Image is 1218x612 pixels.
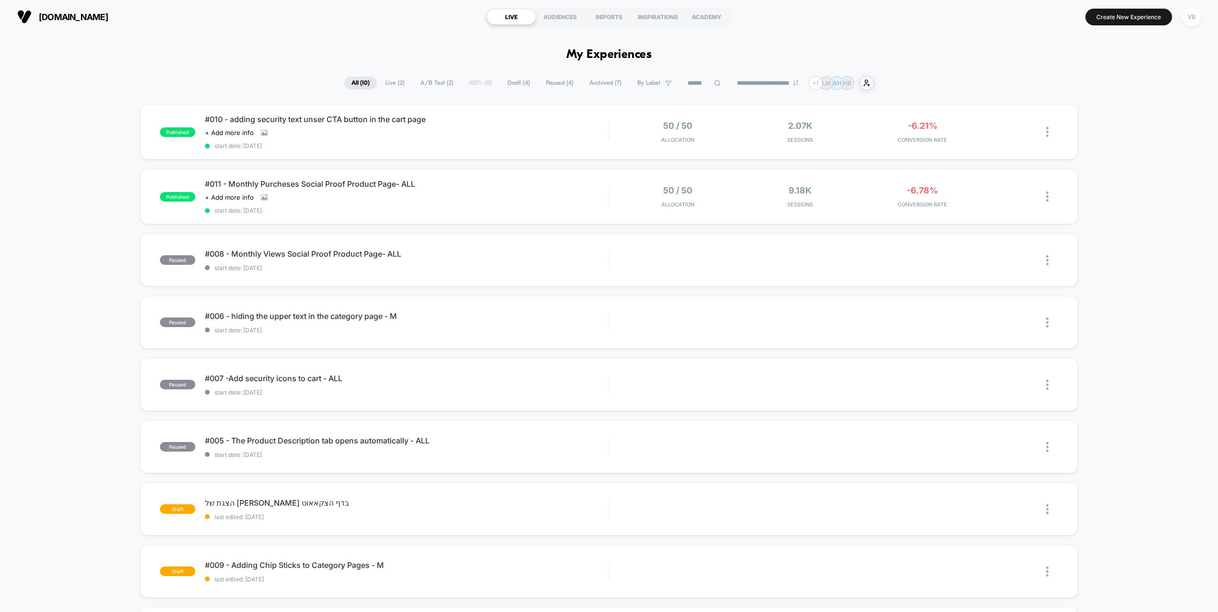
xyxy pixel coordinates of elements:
img: close [1046,442,1049,452]
span: #006 - hiding the upper text in the category page - M [205,311,609,321]
span: הצגת של [PERSON_NAME] בדף הצקאאוט [205,498,609,508]
div: INSPIRATIONS [633,9,682,24]
button: [DOMAIN_NAME] [14,9,111,24]
img: close [1046,567,1049,577]
span: paused [160,317,195,327]
span: published [160,127,195,137]
span: last edited: [DATE] [205,576,609,583]
span: Allocation [661,201,694,208]
span: By Label [637,79,660,87]
span: #011 - Monthly Purcheses Social Proof Product Page- ALL [205,179,609,189]
span: published [160,192,195,202]
span: start date: [DATE] [205,451,609,458]
span: paused [160,380,195,389]
span: #008 - Monthly Views Social Proof Product Page- ALL [205,249,609,259]
span: All ( 10 ) [344,77,377,90]
span: Paused ( 4 ) [539,77,581,90]
span: CONVERSION RATE [864,201,981,208]
span: + Add more info [205,193,254,201]
span: start date: [DATE] [205,389,609,396]
span: [DOMAIN_NAME] [39,12,108,22]
p: WH [832,79,842,87]
span: -6.21% [908,121,937,131]
span: + Add more info [205,129,254,136]
img: close [1046,504,1049,514]
img: close [1046,255,1049,265]
span: 2.07k [788,121,812,131]
span: start date: [DATE] [205,207,609,214]
span: 50 / 50 [663,121,692,131]
div: + 1 [809,76,823,90]
span: #009 - Adding Chip Sticks to Category Pages - M [205,560,609,570]
span: #005 - The Product Description tab opens automatically - ALL [205,436,609,445]
span: start date: [DATE] [205,327,609,334]
button: Create New Experience [1085,9,1172,25]
span: paused [160,442,195,452]
span: A/B Test ( 2 ) [413,77,461,90]
span: #010 - adding security text unser CTA button in the cart page [205,114,609,124]
div: VB [1182,8,1201,26]
button: VB [1179,7,1204,27]
p: HB [843,79,851,87]
p: LM [822,79,831,87]
span: 9.18k [789,185,812,195]
div: ACADEMY [682,9,731,24]
img: close [1046,192,1049,202]
div: LIVE [487,9,536,24]
span: draft [160,567,195,576]
span: start date: [DATE] [205,264,609,272]
span: Archived ( 7 ) [582,77,629,90]
span: last edited: [DATE] [205,513,609,521]
span: Sessions [741,201,859,208]
h1: My Experiences [566,48,652,62]
span: paused [160,255,195,265]
span: Draft ( 4 ) [500,77,537,90]
span: CONVERSION RATE [864,136,981,143]
span: start date: [DATE] [205,142,609,149]
span: #007 -Add security icons to cart - ALL [205,374,609,383]
span: Live ( 2 ) [378,77,412,90]
span: -6.78% [907,185,938,195]
div: AUDIENCES [536,9,585,24]
span: Sessions [741,136,859,143]
span: Allocation [661,136,694,143]
img: close [1046,127,1049,137]
img: close [1046,380,1049,390]
img: Visually logo [17,10,32,24]
img: end [793,80,799,86]
img: close [1046,317,1049,328]
span: 50 / 50 [663,185,692,195]
span: draft [160,504,195,514]
div: REPORTS [585,9,633,24]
